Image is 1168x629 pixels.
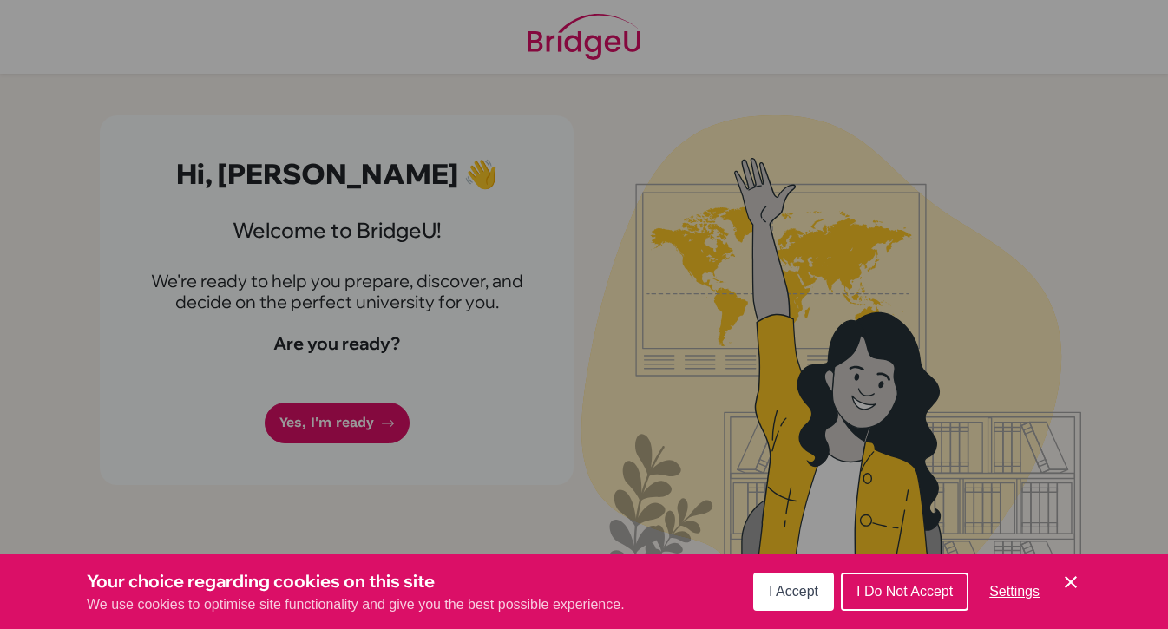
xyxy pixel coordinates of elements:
[975,574,1053,609] button: Settings
[856,584,953,599] span: I Do Not Accept
[841,573,968,611] button: I Do Not Accept
[1060,572,1081,593] button: Save and close
[87,594,625,615] p: We use cookies to optimise site functionality and give you the best possible experience.
[769,584,818,599] span: I Accept
[87,568,625,594] h3: Your choice regarding cookies on this site
[989,584,1040,599] span: Settings
[753,573,834,611] button: I Accept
